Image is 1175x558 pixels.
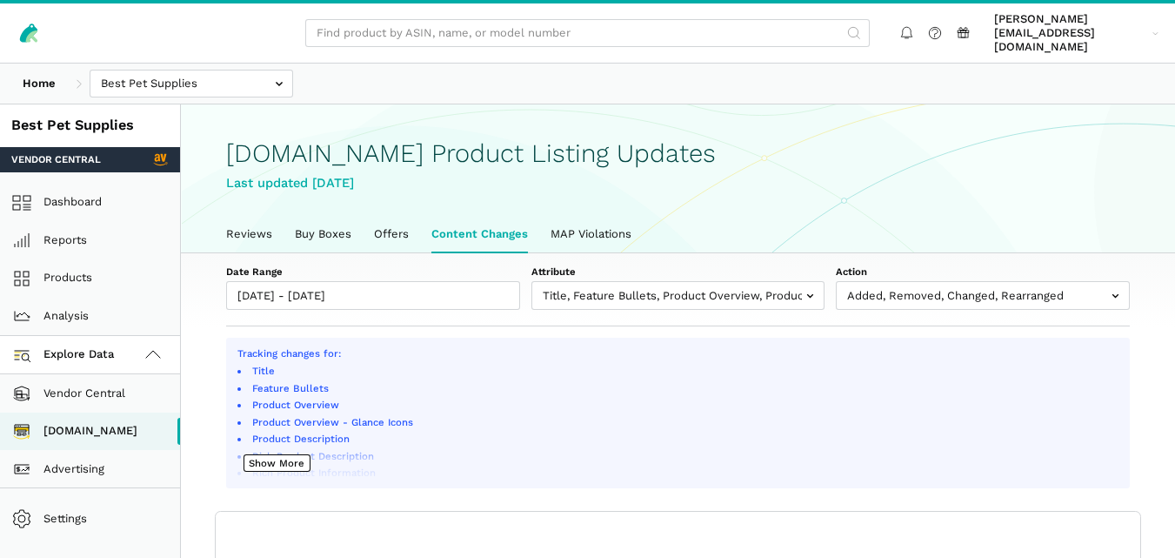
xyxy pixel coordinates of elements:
[226,139,1130,168] h1: [DOMAIN_NAME] Product Listing Updates
[90,70,293,98] input: Best Pet Supplies
[11,116,169,136] div: Best Pet Supplies
[250,432,1118,446] li: Product Description
[250,466,1118,480] li: Rich Product Information
[215,216,284,252] a: Reviews
[305,19,870,48] input: Find product by ASIN, name, or model number
[420,216,539,252] a: Content Changes
[244,454,310,472] button: Show More
[250,381,1118,395] li: Feature Bullets
[989,10,1165,57] a: [PERSON_NAME][EMAIL_ADDRESS][DOMAIN_NAME]
[250,415,1118,429] li: Product Overview - Glance Icons
[284,216,363,252] a: Buy Boxes
[11,152,101,166] span: Vendor Central
[17,345,115,366] span: Explore Data
[836,265,1130,279] label: Action
[11,70,67,98] a: Home
[363,216,420,252] a: Offers
[250,449,1118,463] li: Rich Product Description
[836,281,1130,310] input: Added, Removed, Changed, Rearranged
[531,281,825,310] input: Title, Feature Bullets, Product Overview, Product Overview - Glance Icons, Product Description, R...
[539,216,643,252] a: MAP Violations
[226,265,520,279] label: Date Range
[994,12,1146,55] span: [PERSON_NAME][EMAIL_ADDRESS][DOMAIN_NAME]
[531,265,825,279] label: Attribute
[250,364,1118,378] li: Title
[226,173,1130,193] div: Last updated [DATE]
[250,398,1118,412] li: Product Overview
[237,346,1118,361] p: Tracking changes for:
